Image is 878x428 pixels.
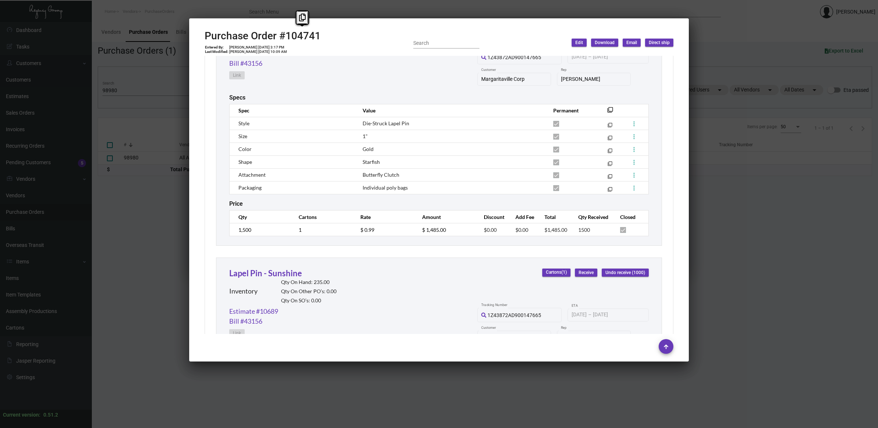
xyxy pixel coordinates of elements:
[645,39,673,47] button: Direct ship
[572,54,587,60] input: Start date
[355,104,546,117] th: Value
[363,172,399,178] span: Butterfly Clutch
[579,270,594,276] span: Receive
[613,211,648,223] th: Closed
[588,54,591,60] span: –
[229,45,287,50] td: [PERSON_NAME] [DATE] 3:17 PM
[233,72,241,79] span: Link
[229,94,245,101] h2: Specs
[607,109,613,115] mat-icon: filter_none
[238,133,247,139] span: Size
[484,227,497,233] span: $0.00
[593,54,628,60] input: End date
[238,120,249,126] span: Style
[291,211,353,223] th: Cartons
[205,50,229,54] td: Last Modified:
[572,39,587,47] button: Edit
[608,124,612,129] mat-icon: filter_none
[588,312,591,318] span: –
[608,188,612,193] mat-icon: filter_none
[515,227,528,233] span: $0.00
[608,176,612,180] mat-icon: filter_none
[238,184,262,191] span: Packaging
[3,411,40,419] div: Current version:
[546,269,567,276] span: Cartons
[649,40,670,46] span: Direct ship
[363,159,380,165] span: Starfish
[238,159,252,165] span: Shape
[602,269,649,277] button: Undo receive (1000)
[608,163,612,168] mat-icon: filter_none
[238,172,266,178] span: Attachment
[43,411,58,419] div: 0.51.2
[487,54,541,60] span: 1Z43872AD900147665
[230,211,291,223] th: Qty
[595,40,615,46] span: Download
[626,40,637,46] span: Email
[415,211,476,223] th: Amount
[608,137,612,142] mat-icon: filter_none
[591,39,618,47] button: Download
[623,39,641,47] button: Email
[578,227,590,233] span: 1500
[281,288,337,295] h2: Qty On Other PO’s: 0.00
[363,120,409,126] span: Die-Struck Lapel Pin
[281,298,337,304] h2: Qty On SO’s: 0.00
[205,30,321,42] h2: Purchase Order #104741
[363,146,374,152] span: Gold
[544,227,567,233] span: $1,485.00
[476,211,508,223] th: Discount
[542,269,571,277] button: Cartons(1)
[593,312,628,318] input: End date
[546,104,596,117] th: Permanent
[508,211,537,223] th: Add Fee
[363,133,368,139] span: 1"
[608,150,612,155] mat-icon: filter_none
[229,306,278,316] a: Estimate #10689
[605,270,645,276] span: Undo receive (1000)
[561,270,567,275] span: (1)
[205,45,229,50] td: Entered By:
[487,312,541,318] span: 1Z43872AD900147665
[571,211,613,223] th: Qty Received
[281,279,337,285] h2: Qty On Hand: 235.00
[353,211,415,223] th: Rate
[230,104,355,117] th: Spec
[229,329,245,337] button: Link
[537,211,571,223] th: Total
[572,312,587,318] input: Start date
[233,330,241,337] span: Link
[299,14,306,21] i: Copy
[575,269,597,277] button: Receive
[238,146,252,152] span: Color
[575,40,583,46] span: Edit
[229,200,243,207] h2: Price
[363,184,408,191] span: Individual poly bags
[229,316,262,326] a: Bill #43156
[229,71,245,79] button: Link
[229,268,302,278] a: Lapel Pin - Sunshine
[229,50,287,54] td: [PERSON_NAME] [DATE] 10:09 AM
[229,58,262,68] a: Bill #43156
[229,287,258,295] h2: Inventory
